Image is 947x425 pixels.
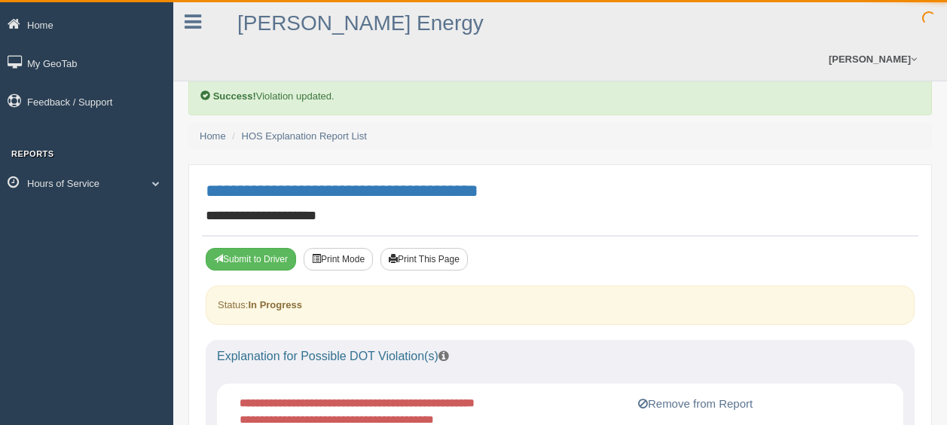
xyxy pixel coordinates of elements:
div: Status: [206,286,915,324]
a: [PERSON_NAME] [821,38,924,81]
b: Success! [213,90,256,102]
a: Home [200,130,226,142]
button: Remove from Report [634,395,757,413]
button: Print This Page [380,248,468,271]
strong: In Progress [248,299,302,310]
a: HOS Explanation Report List [242,130,367,142]
button: Print Mode [304,248,373,271]
button: Submit To Driver [206,248,296,271]
div: Explanation for Possible DOT Violation(s) [206,340,915,373]
a: [PERSON_NAME] Energy [237,11,484,35]
div: Violation updated. [188,50,932,115]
